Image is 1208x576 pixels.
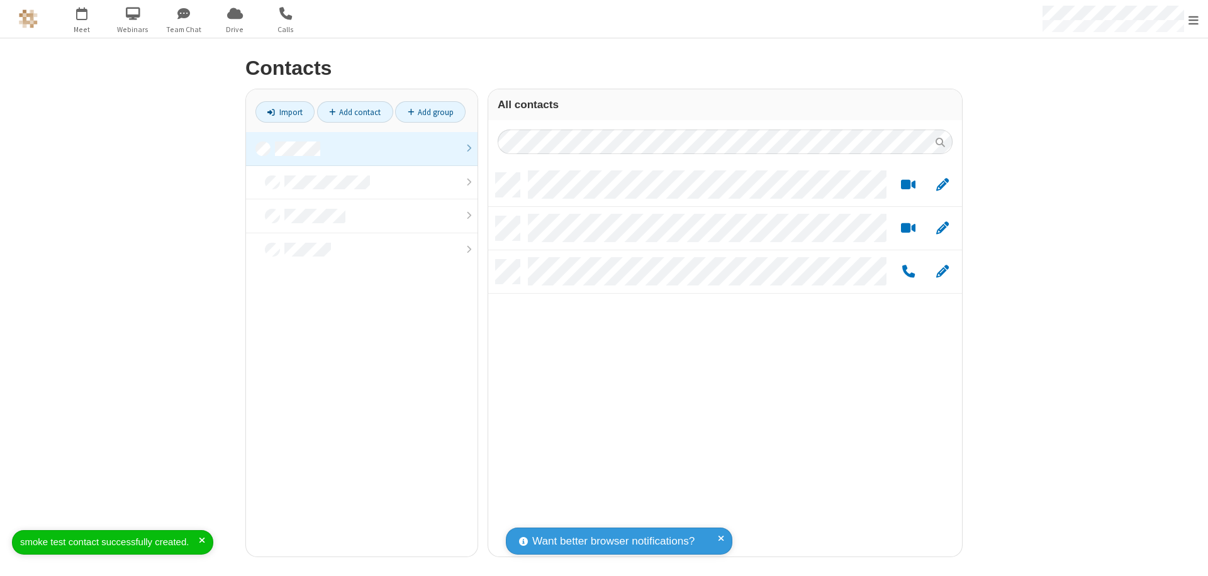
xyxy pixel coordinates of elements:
button: Edit [930,177,954,193]
span: Meet [59,24,106,35]
button: Edit [930,264,954,280]
img: QA Selenium DO NOT DELETE OR CHANGE [19,9,38,28]
button: Start a video meeting [896,177,920,193]
button: Call by phone [896,264,920,280]
span: Calls [262,24,310,35]
span: Team Chat [160,24,208,35]
a: Import [255,101,315,123]
div: grid [488,163,962,557]
a: Add contact [317,101,393,123]
a: Add group [395,101,466,123]
div: smoke test contact successfully created. [20,535,199,550]
span: Webinars [109,24,157,35]
button: Edit [930,221,954,236]
h3: All contacts [498,99,953,111]
h2: Contacts [245,57,963,79]
button: Start a video meeting [896,221,920,236]
span: Want better browser notifications? [532,533,695,550]
span: Drive [211,24,259,35]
